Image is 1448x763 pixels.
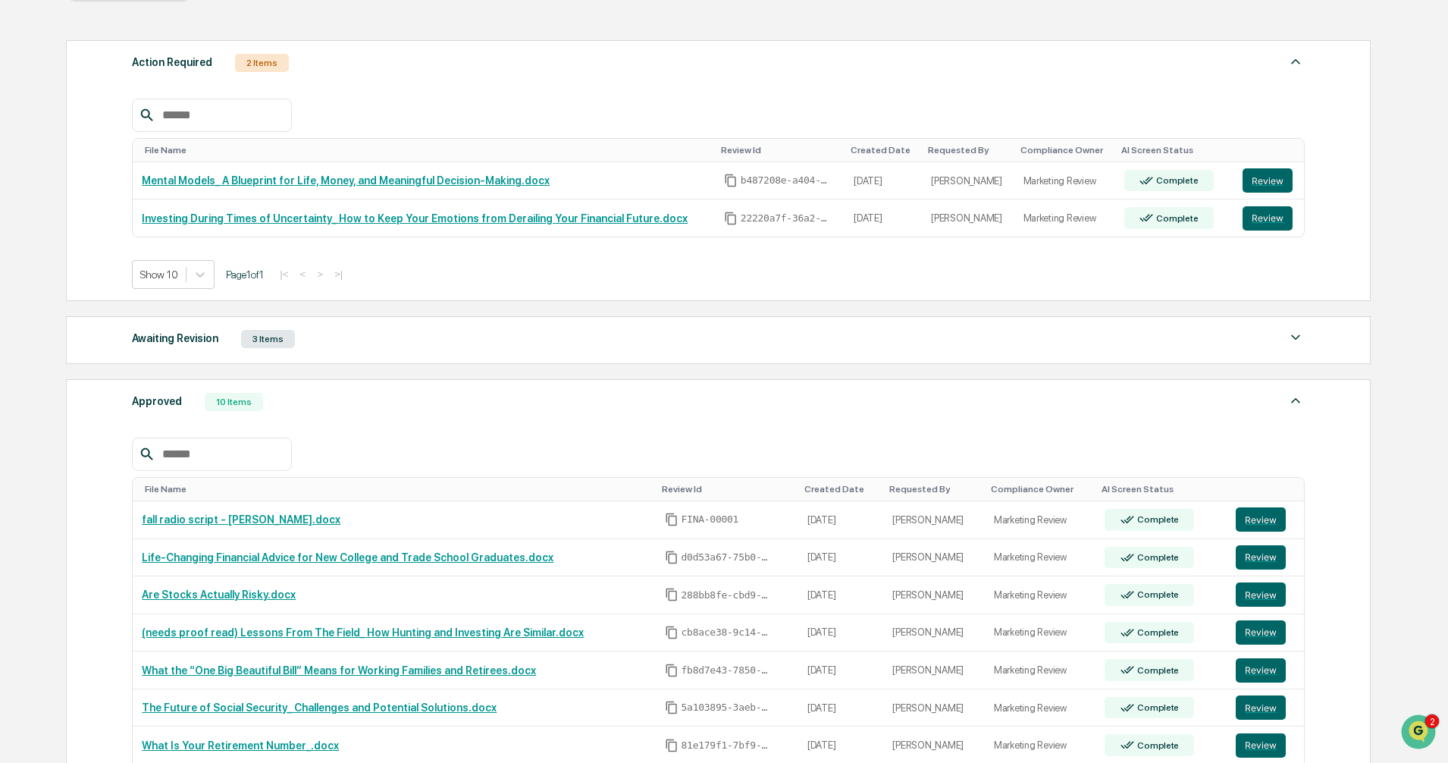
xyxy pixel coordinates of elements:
span: FINA-00001 [682,513,739,526]
button: |< [275,268,293,281]
td: [PERSON_NAME] [922,199,1014,237]
span: Copy Id [665,739,679,752]
div: Toggle SortBy [1246,145,1298,155]
span: 5a103895-3aeb-40fb-81b1-f5685fbe3156 [682,702,773,714]
div: Complete [1134,702,1179,713]
div: Action Required [132,52,212,72]
a: Powered byPylon [107,375,183,388]
td: [PERSON_NAME] [883,576,985,614]
a: Review [1236,733,1295,758]
div: Complete [1153,213,1198,224]
button: Review [1236,545,1286,570]
button: Review [1236,733,1286,758]
div: Toggle SortBy [721,145,838,155]
div: Toggle SortBy [1239,484,1298,495]
a: Review [1236,582,1295,607]
span: Preclearance [30,310,98,325]
a: Review [1236,545,1295,570]
button: Review [1236,658,1286,683]
img: Jack Rasmussen [15,233,39,257]
span: Pylon [151,376,183,388]
div: Toggle SortBy [145,145,709,155]
div: Complete [1134,514,1179,525]
div: Complete [1134,740,1179,751]
span: [PERSON_NAME] [47,247,123,259]
td: Marketing Review [1014,199,1115,237]
div: Toggle SortBy [991,484,1089,495]
span: [DATE] [134,247,165,259]
p: How can we help? [15,32,276,56]
button: Review [1243,206,1293,231]
button: Review [1236,507,1286,532]
a: Mental Models_ A Blueprint for Life, Money, and Meaningful Decision-Making.docx [142,174,550,187]
img: caret [1287,52,1305,71]
img: 1746055101610-c473b297-6a78-478c-a979-82029cc54cd1 [15,116,42,143]
td: [DATE] [798,652,883,689]
div: Toggle SortBy [662,484,793,495]
span: Copy Id [665,551,679,564]
div: Past conversations [15,168,102,181]
a: What the “One Big Beautiful Bill” Means for Working Families and Retirees.docx [142,664,536,677]
td: [PERSON_NAME] [922,162,1014,200]
div: 🔎 [15,341,27,353]
div: Complete [1134,665,1179,676]
td: Marketing Review [985,689,1095,727]
button: > [312,268,328,281]
div: 🖐️ [15,312,27,324]
td: [PERSON_NAME] [883,539,985,577]
td: [DATE] [845,162,922,200]
td: Marketing Review [985,614,1095,652]
td: Marketing Review [1014,162,1115,200]
div: Toggle SortBy [928,145,1008,155]
div: 🗄️ [110,312,122,324]
button: < [295,268,310,281]
span: Copy Id [665,513,679,526]
span: b487208e-a404-4863-be32-b92153d63407 [741,174,832,187]
span: Page 1 of 1 [226,268,264,281]
a: fall radio script - [PERSON_NAME].docx [142,513,340,526]
div: Toggle SortBy [1121,145,1228,155]
button: Review [1236,582,1286,607]
td: [PERSON_NAME] [883,501,985,539]
span: Data Lookup [30,339,96,354]
td: [DATE] [798,576,883,614]
td: Marketing Review [985,576,1095,614]
span: Copy Id [724,174,738,187]
td: [DATE] [798,689,883,727]
button: Review [1236,620,1286,645]
span: Copy Id [665,664,679,677]
a: Review [1236,620,1295,645]
img: caret [1287,328,1305,347]
a: Review [1243,168,1295,193]
div: Awaiting Revision [132,328,218,348]
a: (needs proof read) Lessons From The Field_ How Hunting and Investing Are Similar.docx [142,626,584,639]
div: Toggle SortBy [1102,484,1221,495]
span: 81e179f1-7bf9-4cf7-aaa3-45e66dacd371 [682,739,773,752]
a: Review [1236,658,1295,683]
img: Jack Rasmussen [15,192,39,216]
td: Marketing Review [985,539,1095,577]
button: Review [1236,695,1286,720]
div: Start new chat [68,116,249,131]
div: We're available if you need us! [68,131,208,143]
span: cb8ace38-9c14-4e75-94ed-eb31ca8d0ab6 [682,626,773,639]
span: Copy Id [665,626,679,639]
td: [PERSON_NAME] [883,614,985,652]
img: 1746055101610-c473b297-6a78-478c-a979-82029cc54cd1 [30,207,42,219]
img: 1746055101610-c473b297-6a78-478c-a979-82029cc54cd1 [30,248,42,260]
td: [DATE] [845,199,922,237]
a: What Is Your Retirement Number_.docx [142,739,339,752]
img: caret [1287,391,1305,410]
iframe: Open customer support [1399,713,1440,754]
td: [DATE] [798,501,883,539]
div: 10 Items [205,393,263,411]
div: Toggle SortBy [145,484,649,495]
img: 8933085812038_c878075ebb4cc5468115_72.jpg [32,116,59,143]
div: Complete [1134,552,1179,563]
td: [PERSON_NAME] [883,652,985,689]
div: Toggle SortBy [1020,145,1109,155]
span: • [126,206,131,218]
span: Copy Id [665,701,679,714]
